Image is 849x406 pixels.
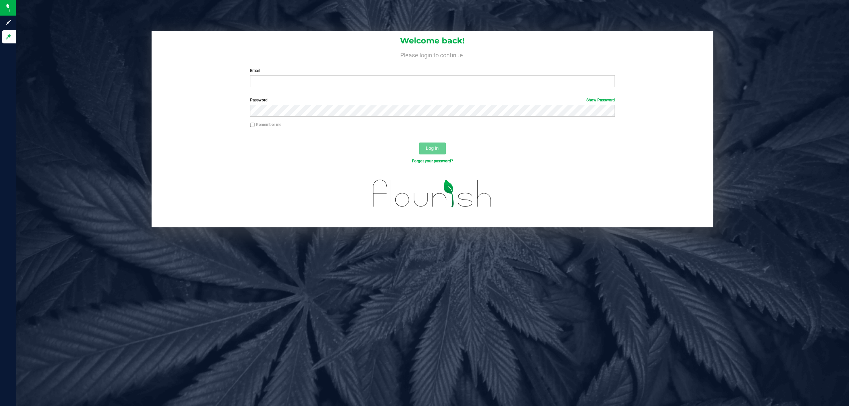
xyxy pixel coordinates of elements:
a: Forgot your password? [412,159,453,163]
inline-svg: Log in [5,33,12,40]
label: Email [250,68,615,74]
h4: Please login to continue. [152,50,714,58]
span: Log In [426,145,439,151]
input: Remember me [250,123,255,127]
img: flourish_logo.svg [362,171,503,216]
a: Show Password [586,98,615,102]
inline-svg: Sign up [5,19,12,26]
h1: Welcome back! [152,36,714,45]
label: Remember me [250,122,281,128]
span: Password [250,98,268,102]
button: Log In [419,143,446,154]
